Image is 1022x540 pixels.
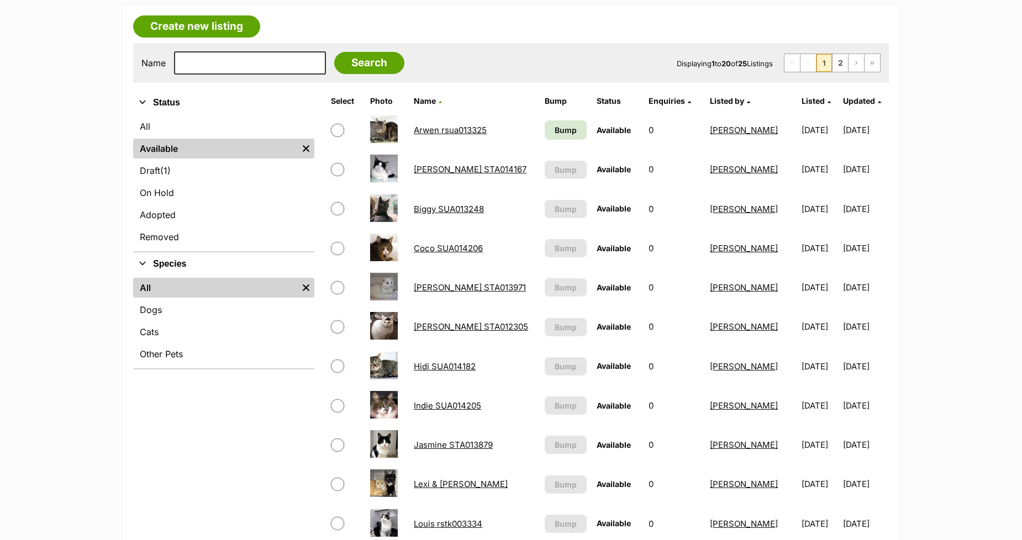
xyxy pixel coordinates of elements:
span: Listed by [710,96,744,105]
label: Name [141,58,166,68]
th: Status [592,92,643,110]
span: Available [597,283,631,292]
td: [DATE] [797,308,842,346]
span: Available [597,243,631,253]
button: Bump [545,436,587,454]
a: [PERSON_NAME] [710,282,778,293]
a: Listed by [710,96,750,105]
input: Search [334,52,404,74]
a: [PERSON_NAME] [710,321,778,332]
td: [DATE] [843,465,888,503]
td: [DATE] [797,229,842,267]
div: Species [133,276,314,368]
td: 0 [644,426,704,464]
td: 0 [644,308,704,346]
span: Bump [555,518,577,530]
span: Bump [555,124,577,136]
span: Available [597,165,631,174]
strong: 20 [721,59,731,68]
a: On Hold [133,183,314,203]
span: Bump [555,282,577,293]
a: Removed [133,227,314,247]
span: Bump [555,400,577,411]
a: [PERSON_NAME] [710,479,778,489]
span: Bump [555,479,577,490]
span: Available [597,125,631,135]
div: Status [133,114,314,251]
td: 0 [644,190,704,228]
a: Remove filter [298,139,314,158]
td: [DATE] [797,465,842,503]
td: [DATE] [843,387,888,425]
td: [DATE] [797,387,842,425]
strong: 1 [712,59,715,68]
button: Status [133,96,314,110]
a: All [133,117,314,136]
span: Bump [555,361,577,372]
span: Available [597,204,631,213]
button: Bump [545,200,587,218]
a: Arwen rsua013325 [414,125,487,135]
a: [PERSON_NAME] [710,518,778,529]
a: [PERSON_NAME] STA013971 [414,282,526,293]
td: 0 [644,229,704,267]
span: Bump [555,164,577,176]
a: Biggy SUA013248 [414,204,484,214]
span: Available [597,479,631,489]
td: [DATE] [843,347,888,385]
td: [DATE] [797,190,842,228]
td: [DATE] [797,347,842,385]
span: Available [597,322,631,331]
a: Adopted [133,205,314,225]
span: Available [597,440,631,449]
a: Lexi & [PERSON_NAME] [414,479,508,489]
button: Bump [545,515,587,533]
span: Displaying to of Listings [677,59,773,68]
td: 0 [644,111,704,149]
strong: 25 [738,59,747,68]
a: Indie SUA014205 [414,400,481,411]
a: [PERSON_NAME] [710,361,778,372]
a: [PERSON_NAME] [710,440,778,450]
a: Coco SUA014206 [414,243,483,253]
a: [PERSON_NAME] [710,164,778,174]
span: Bump [555,439,577,451]
a: Other Pets [133,344,314,364]
a: [PERSON_NAME] STA014167 [414,164,526,174]
td: [DATE] [843,268,888,306]
button: Species [133,257,314,271]
a: [PERSON_NAME] STA012305 [414,321,528,332]
a: Draft [133,161,314,181]
a: Available [133,139,298,158]
span: Available [597,401,631,410]
span: Bump [555,242,577,254]
td: 0 [644,465,704,503]
a: Last page [865,54,880,72]
th: Bump [540,92,591,110]
td: [DATE] [843,229,888,267]
td: [DATE] [843,150,888,188]
button: Bump [545,475,587,494]
a: Name [414,96,442,105]
a: Cats [133,322,314,342]
span: Updated [843,96,875,105]
td: [DATE] [797,111,842,149]
a: Hidi SUA014182 [414,361,476,372]
a: [PERSON_NAME] [710,125,778,135]
td: [DATE] [797,268,842,306]
a: Enquiries [649,96,691,105]
button: Bump [545,318,587,336]
span: Name [414,96,436,105]
span: Available [597,361,631,370]
a: Remove filter [298,278,314,298]
nav: Pagination [784,54,881,72]
td: [DATE] [843,308,888,346]
a: [PERSON_NAME] [710,243,778,253]
th: Select [326,92,364,110]
button: Bump [545,396,587,415]
td: [DATE] [797,150,842,188]
a: Page 2 [833,54,848,72]
span: Bump [555,203,577,215]
td: [DATE] [843,190,888,228]
button: Bump [545,239,587,257]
